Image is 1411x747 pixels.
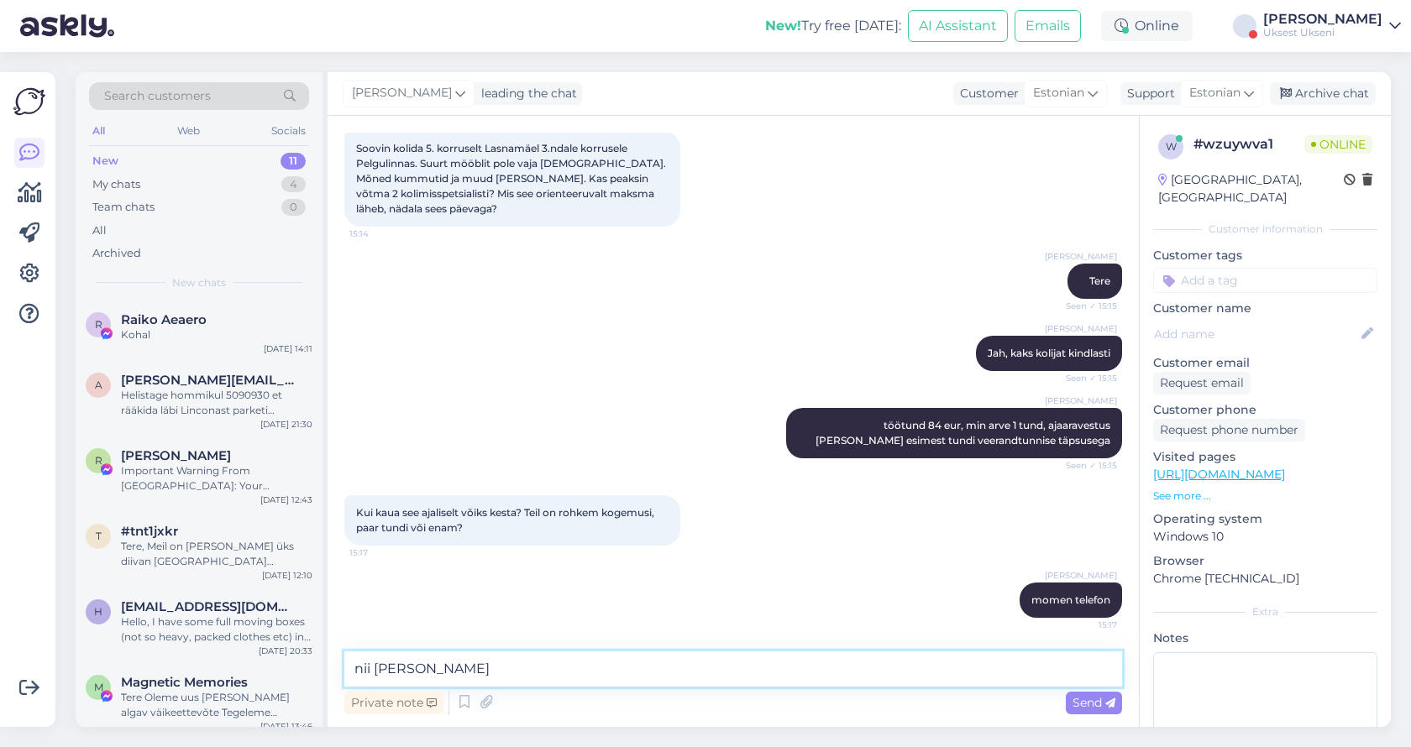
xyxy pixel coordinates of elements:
div: Important Warning From [GEOGRAPHIC_DATA]: Your Facebook page is scheduled for permanent deletion ... [121,463,312,494]
div: All [89,120,108,142]
span: h [94,605,102,618]
span: [PERSON_NAME] [1045,569,1117,582]
p: Customer email [1153,354,1377,372]
div: Tere, Meil on [PERSON_NAME] üks diivan [GEOGRAPHIC_DATA] kesklinnast Mustamäele toimetada. Kas sa... [121,539,312,569]
span: Estonian [1189,84,1241,102]
span: a [95,379,102,391]
span: Seen ✓ 15:15 [1054,459,1117,472]
div: Request email [1153,372,1251,394]
div: Uksest Ukseni [1263,26,1382,39]
div: [DATE] 13:46 [260,720,312,733]
span: töötund 84 eur, min arve 1 tund, ajaaravestus [PERSON_NAME] esimest tundi veerandtunnise täpsusega [816,419,1113,447]
span: handeyetkinn@gmail.com [121,599,296,614]
span: andreas.aho@gmail.com [121,373,296,388]
span: 15:17 [349,546,412,559]
span: Search customers [104,87,211,105]
div: # wzuywva1 [1193,134,1304,154]
span: Tere [1089,274,1110,287]
div: Archived [92,245,141,262]
span: Magnetic Memories [121,675,248,690]
p: Visited pages [1153,448,1377,466]
p: Chrome [TECHNICAL_ID] [1153,570,1377,588]
div: [DATE] 21:30 [260,418,312,431]
span: [PERSON_NAME] [1045,394,1117,407]
div: 0 [281,199,306,216]
span: Estonian [1033,84,1084,102]
div: [DATE] 12:43 [260,494,312,506]
button: Emails [1015,10,1081,42]
span: [PERSON_NAME] [1045,322,1117,335]
span: Online [1304,135,1372,154]
div: New [92,153,118,170]
div: [GEOGRAPHIC_DATA], [GEOGRAPHIC_DATA] [1158,171,1344,206]
div: Support [1120,85,1175,102]
div: Tere Oleme uus [PERSON_NAME] algav väikeettevõte Tegeleme fotomagnetite valmistamisega, 5x5 cm, n... [121,690,312,720]
div: Customer [953,85,1019,102]
div: Try free [DATE]: [765,16,901,36]
div: Online [1101,11,1193,41]
div: [DATE] 14:11 [264,342,312,355]
span: w [1166,140,1177,153]
div: 4 [281,176,306,193]
a: [PERSON_NAME]Uksest Ukseni [1263,13,1401,39]
div: Customer information [1153,222,1377,237]
span: 15:17 [1054,619,1117,631]
span: R [95,454,102,467]
input: Add name [1154,325,1358,343]
span: momen telefon [1031,593,1110,606]
p: Notes [1153,629,1377,647]
span: [PERSON_NAME] [1045,250,1117,263]
span: 15:14 [349,227,412,240]
textarea: nii [PERSON_NAME] [344,651,1122,687]
span: New chats [172,275,226,290]
span: M [94,681,103,693]
b: New! [765,18,801,34]
div: Archive chat [1270,82,1376,105]
a: [URL][DOMAIN_NAME] [1153,467,1285,482]
div: Private note [344,692,443,714]
span: Rafael Snow [121,448,231,463]
p: Operating system [1153,510,1377,528]
p: See more ... [1153,488,1377,504]
span: Kui kaua see ajaliselt võiks kesta? Teil on rohkem kogemusi, paar tundi või enam? [356,506,657,534]
span: Seen ✓ 15:15 [1054,300,1117,312]
div: My chats [92,176,140,193]
div: Team chats [92,199,155,216]
p: Customer phone [1153,401,1377,419]
span: Soovin kolida 5. korruselt Lasnamäel 3.ndale korrusele Pelgulinnas. Suurt mööblit pole vaja [DEMO... [356,142,669,215]
span: Jah, kaks kolijat kindlasti [988,347,1110,359]
div: [DATE] 20:33 [259,645,312,657]
span: R [95,318,102,331]
div: leading the chat [475,85,577,102]
span: #tnt1jxkr [121,524,178,539]
button: AI Assistant [908,10,1008,42]
div: [PERSON_NAME] [1263,13,1382,26]
div: Extra [1153,604,1377,619]
div: Socials [268,120,309,142]
span: Seen ✓ 15:15 [1054,372,1117,384]
p: Browser [1153,552,1377,570]
span: Raiko Aeaero [121,312,207,327]
div: Kohal [121,327,312,342]
input: Add a tag [1153,268,1377,293]
div: [DATE] 12:10 [262,569,312,582]
p: Customer tags [1153,247,1377,264]
p: Windows 10 [1153,528,1377,546]
div: 11 [281,153,306,170]
p: Customer name [1153,300,1377,317]
div: All [92,222,107,239]
div: Helistage hommikul 5090930 et rääkida läbi Linconast parketi toomine Pallasti 44 5 [121,388,312,418]
div: Web [174,120,203,142]
div: Hello, I have some full moving boxes (not so heavy, packed clothes etc) in a storage place at par... [121,614,312,645]
div: Request phone number [1153,419,1305,441]
span: t [96,530,102,542]
span: [PERSON_NAME] [352,84,452,102]
img: Askly Logo [13,86,45,118]
span: Send [1073,695,1115,710]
